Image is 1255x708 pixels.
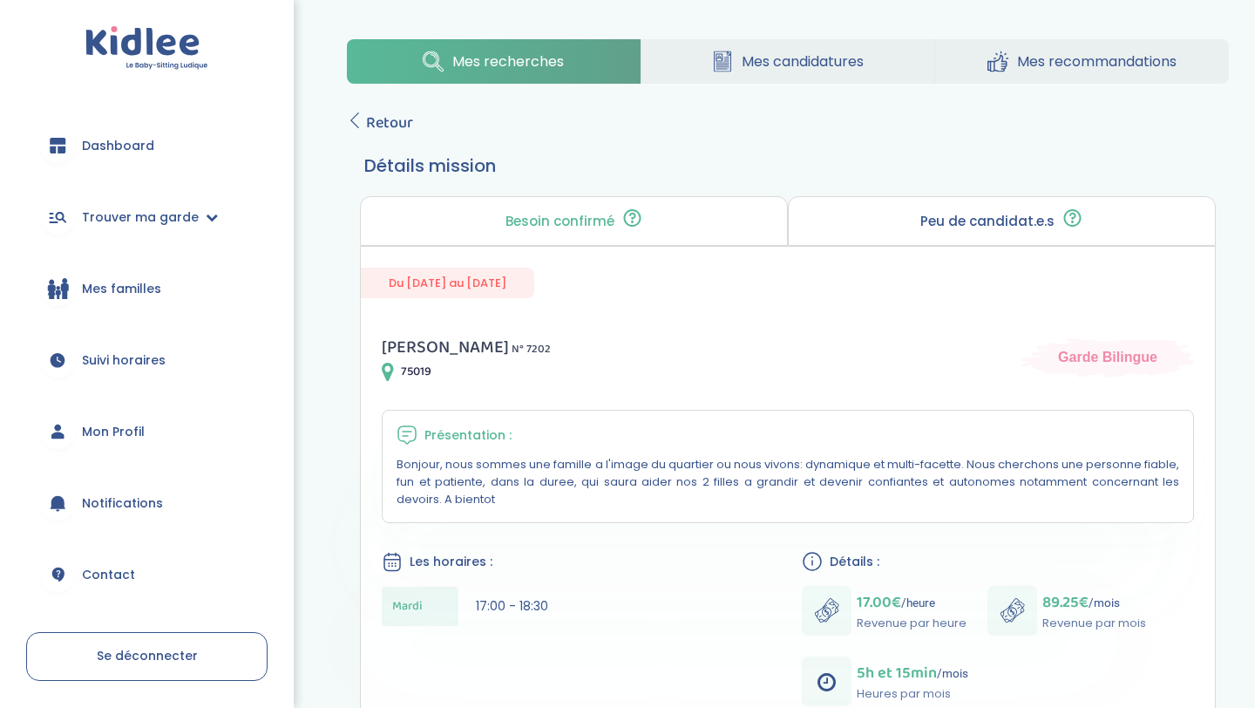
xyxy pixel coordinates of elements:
span: N° 7202 [512,340,551,358]
span: Mardi [392,597,423,616]
span: Mon Profil [82,423,145,441]
a: Mes recommandations [935,39,1229,84]
img: logo.svg [85,26,208,71]
span: 17:00 - 18:30 [476,597,548,615]
p: Bonjour, nous sommes une famille a l'image du quartier ou nous vivons: dynamique et multi-facette... [397,456,1179,508]
span: 5h et 15min [857,661,937,685]
h3: Détails mission [364,153,1211,179]
p: /heure [857,590,967,615]
span: Mes familles [82,280,161,298]
a: Contact [26,543,268,606]
span: Mes candidatures [742,51,864,72]
span: Contact [82,566,135,584]
p: Revenue par heure [857,615,967,632]
span: Retour [366,111,413,135]
a: Mes candidatures [641,39,934,84]
span: Dashboard [82,137,154,155]
span: Détails : [830,553,879,571]
a: Dashboard [26,114,268,177]
span: 17.00€ [857,590,901,615]
span: [PERSON_NAME] [382,333,509,361]
span: Se déconnecter [97,647,198,664]
a: Mon Profil [26,400,268,463]
span: Du [DATE] au [DATE] [361,268,534,298]
span: Les horaires : [410,553,492,571]
a: Notifications [26,472,268,534]
a: Mes familles [26,257,268,320]
a: Mes recherches [347,39,640,84]
p: Heures par mois [857,685,968,703]
span: Garde Bilingue [1058,348,1157,367]
p: Peu de candidat.e.s [920,214,1055,228]
span: Mes recherches [452,51,564,72]
span: Mes recommandations [1017,51,1177,72]
p: Revenue par mois [1042,615,1146,632]
span: 75019 [401,363,431,381]
p: /mois [857,661,968,685]
a: Retour [347,111,413,135]
span: Suivi horaires [82,351,166,370]
span: 89.25€ [1042,590,1089,615]
p: /mois [1042,590,1146,615]
span: Présentation : [424,426,512,445]
a: Se déconnecter [26,632,268,681]
p: Besoin confirmé [505,214,614,228]
a: Suivi horaires [26,329,268,391]
span: Trouver ma garde [82,208,199,227]
a: Trouver ma garde [26,186,268,248]
span: Notifications [82,494,163,513]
